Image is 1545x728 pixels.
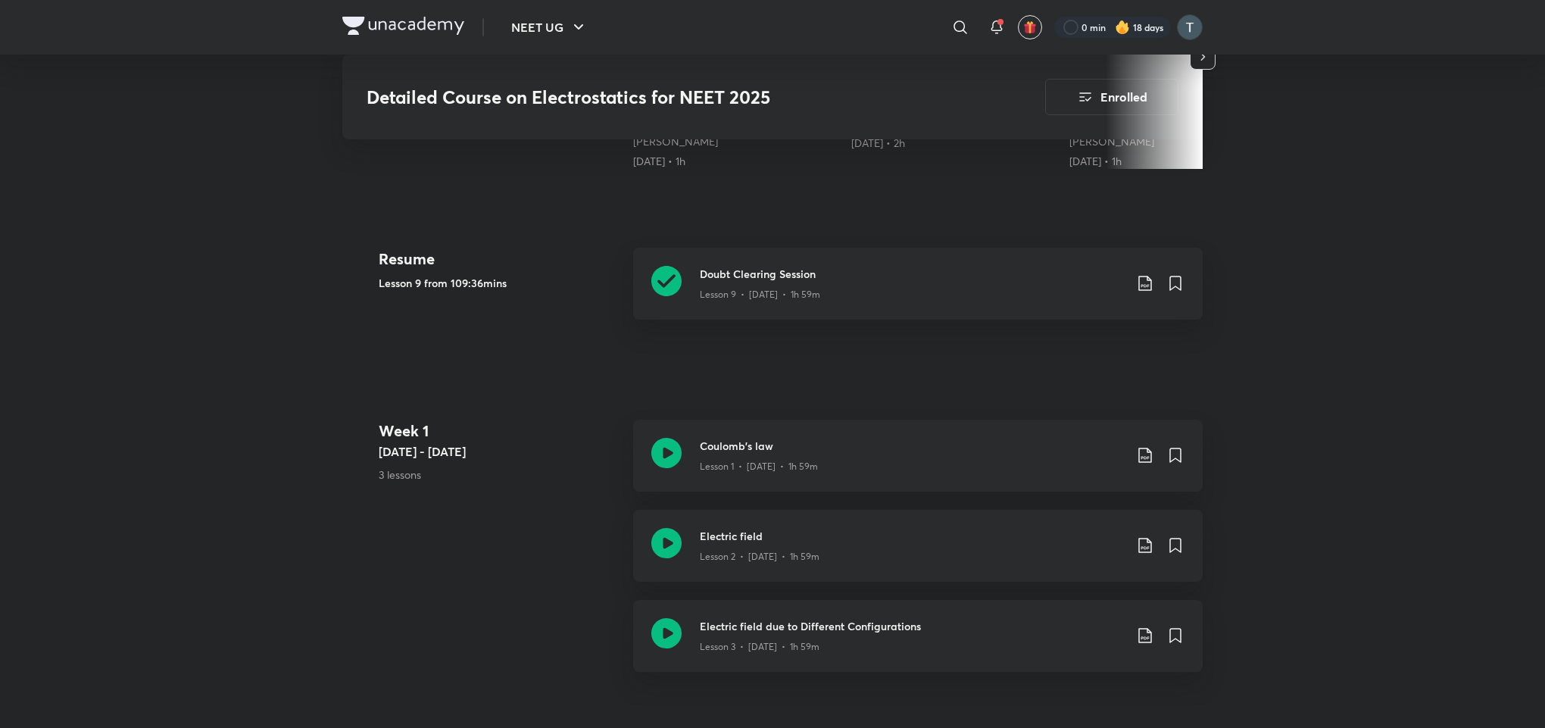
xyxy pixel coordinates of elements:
a: Doubt Clearing SessionLesson 9 • [DATE] • 1h 59m [633,248,1203,338]
a: Company Logo [342,17,464,39]
a: Electric fieldLesson 2 • [DATE] • 1h 59m [633,510,1203,600]
h5: [DATE] - [DATE] [379,442,621,461]
button: avatar [1018,15,1042,39]
h3: Electric field due to Different Configurations [700,618,1124,634]
p: Lesson 9 • [DATE] • 1h 59m [700,288,820,302]
div: 23rd Mar • 1h [633,154,839,169]
a: Electric field due to Different ConfigurationsLesson 3 • [DATE] • 1h 59m [633,600,1203,690]
button: NEET UG [502,12,597,42]
img: tanistha Dey [1177,14,1203,40]
h4: Week 1 [379,420,621,442]
h5: Lesson 9 from 109:36mins [379,275,621,291]
h3: Detailed Course on Electrostatics for NEET 2025 [367,86,960,108]
a: [PERSON_NAME] [633,134,718,148]
h3: Electric field [700,528,1124,544]
p: Lesson 2 • [DATE] • 1h 59m [700,550,819,564]
p: Lesson 1 • [DATE] • 1h 59m [700,460,818,473]
a: Coulomb's lawLesson 1 • [DATE] • 1h 59m [633,420,1203,510]
img: streak [1115,20,1130,35]
p: 3 lessons [379,467,621,483]
div: Prateek Jain [633,134,839,149]
div: Prateek Jain [1069,134,1275,149]
img: Company Logo [342,17,464,35]
div: 26th Mar • 2h [851,136,1057,151]
div: 23rd May • 1h [1069,154,1275,169]
h3: Doubt Clearing Session [700,266,1124,282]
h3: Coulomb's law [700,438,1124,454]
img: avatar [1023,20,1037,34]
h4: Resume [379,248,621,270]
p: Lesson 3 • [DATE] • 1h 59m [700,640,819,654]
a: [PERSON_NAME] [1069,134,1154,148]
button: Enrolled [1045,79,1178,115]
